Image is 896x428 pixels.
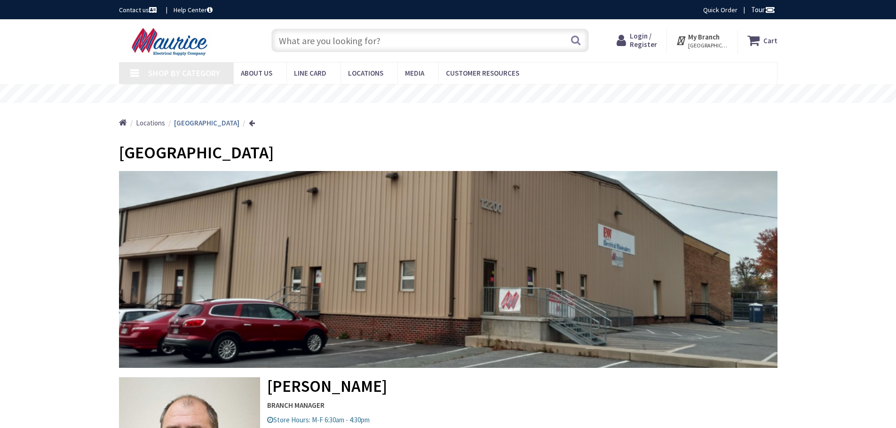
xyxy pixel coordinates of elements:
span: [GEOGRAPHIC_DATA] [119,142,274,163]
a: Quick Order [703,5,737,15]
a: Login / Register [617,32,657,49]
div: My Branch [GEOGRAPHIC_DATA], [GEOGRAPHIC_DATA] [676,32,728,49]
strong: [GEOGRAPHIC_DATA] [174,118,239,127]
span: Login / Register [630,31,657,49]
a: Locations [136,118,165,128]
span: Customer Resources [446,69,519,78]
span: Tour [751,5,775,14]
rs-layer: Free Same Day Pickup at 15 Locations [363,89,535,99]
a: Cart [747,32,777,49]
span: Locations [348,69,383,78]
img: maurice_location1.jpg [119,171,777,368]
span: Locations [136,118,165,127]
a: Help Center [174,5,213,15]
span: [GEOGRAPHIC_DATA], [GEOGRAPHIC_DATA] [688,42,728,49]
span: Store Hours: M-F 6:30am - 4:30pm [267,415,370,424]
input: What are you looking for? [271,29,589,52]
span: Line Card [294,69,326,78]
span: About us [241,69,272,78]
strong: BRANCH MANAGER [119,400,777,410]
span: Media [405,69,424,78]
img: Maurice Electrical Supply Company [119,27,223,56]
span: Shop By Category [148,68,220,78]
strong: My Branch [688,32,720,41]
strong: Cart [763,32,777,49]
a: Contact us [119,5,159,15]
